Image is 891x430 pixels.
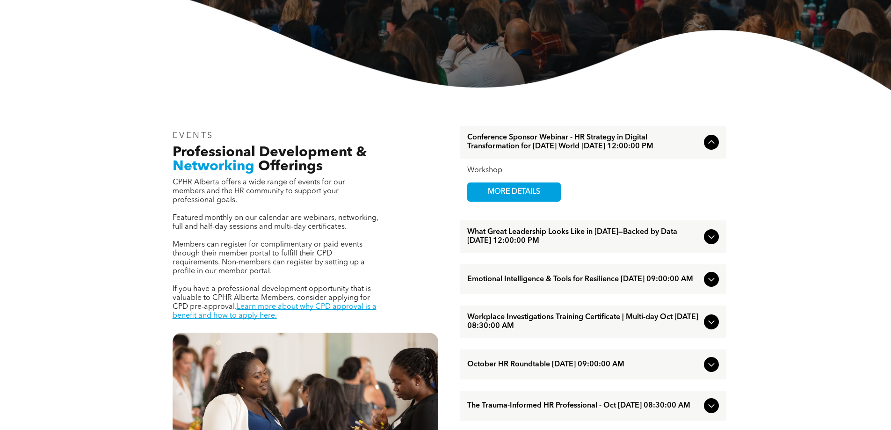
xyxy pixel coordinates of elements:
[467,401,700,410] span: The Trauma-Informed HR Professional - Oct [DATE] 08:30:00 AM
[173,131,214,140] span: EVENTS
[173,303,377,320] a: Learn more about why CPD approval is a benefit and how to apply here.
[477,183,551,201] span: MORE DETAILS
[467,166,719,175] div: Workshop
[173,285,371,311] span: If you have a professional development opportunity that is valuable to CPHR Alberta Members, cons...
[467,182,561,202] a: MORE DETAILS
[467,360,700,369] span: October HR Roundtable [DATE] 09:00:00 AM
[258,160,323,174] span: Offerings
[173,146,367,160] span: Professional Development &
[173,160,254,174] span: Networking
[173,179,345,204] span: CPHR Alberta offers a wide range of events for our members and the HR community to support your p...
[467,275,700,284] span: Emotional Intelligence & Tools for Resilience [DATE] 09:00:00 AM
[467,313,700,331] span: Workplace Investigations Training Certificate | Multi-day Oct [DATE] 08:30:00 AM
[467,228,700,246] span: What Great Leadership Looks Like in [DATE]—Backed by Data [DATE] 12:00:00 PM
[173,241,365,275] span: Members can register for complimentary or paid events through their member portal to fulfill thei...
[467,133,700,151] span: Conference Sponsor Webinar - HR Strategy in Digital Transformation for [DATE] World [DATE] 12:00:...
[173,214,378,231] span: Featured monthly on our calendar are webinars, networking, full and half-day sessions and multi-d...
